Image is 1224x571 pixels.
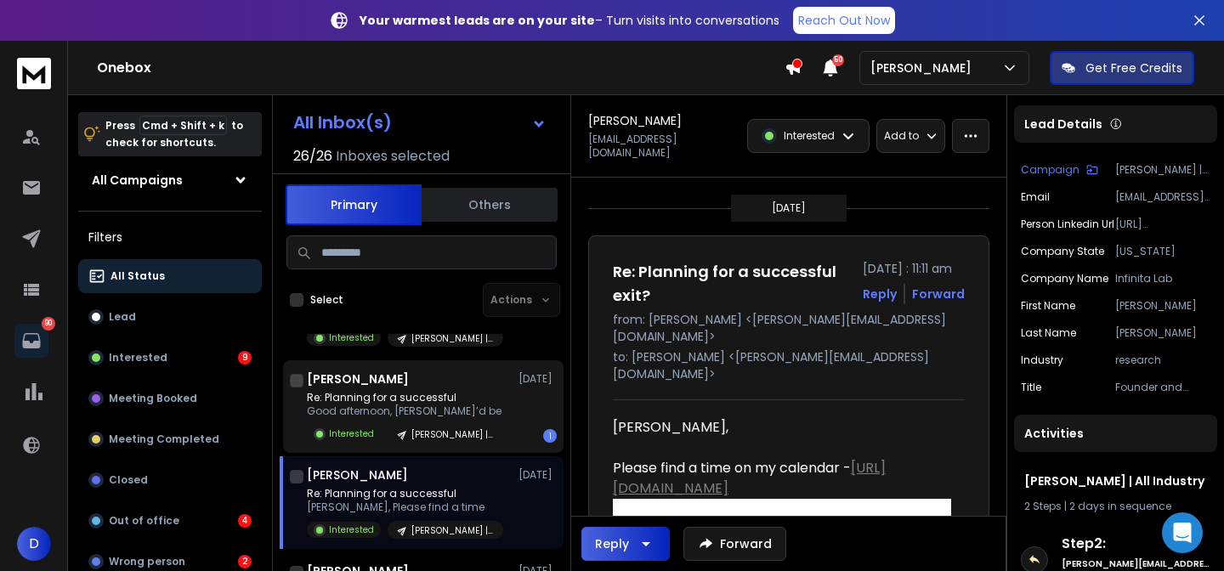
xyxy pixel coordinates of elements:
[307,370,409,387] h1: [PERSON_NAME]
[613,417,951,438] div: [PERSON_NAME],
[1115,299,1210,313] p: [PERSON_NAME]
[588,112,682,129] h1: [PERSON_NAME]
[307,487,503,500] p: Re: Planning for a successful
[78,225,262,249] h3: Filters
[581,527,670,561] button: Reply
[78,163,262,197] button: All Campaigns
[307,391,503,404] p: Re: Planning for a successful
[1115,326,1210,340] p: [PERSON_NAME]
[595,535,629,552] div: Reply
[78,463,262,497] button: Closed
[1021,353,1063,367] p: Industry
[1115,190,1210,204] p: [EMAIL_ADDRESS][DOMAIN_NAME]
[307,466,408,483] h1: [PERSON_NAME]
[78,300,262,334] button: Lead
[1115,163,1210,177] p: [PERSON_NAME] | All Industry
[613,458,886,498] a: [URL][DOMAIN_NAME]
[683,527,786,561] button: Forward
[1024,500,1207,513] div: |
[78,422,262,456] button: Meeting Completed
[78,341,262,375] button: Interested9
[613,458,951,499] div: Please find a time on my calendar -
[1115,245,1210,258] p: [US_STATE]
[1021,245,1104,258] p: Company State
[109,432,219,446] p: Meeting Completed
[109,555,185,568] p: Wrong person
[1115,272,1210,285] p: Infinita Lab
[411,332,493,345] p: [PERSON_NAME] | All Industry
[1021,326,1076,340] p: Last Name
[518,372,557,386] p: [DATE]
[14,324,48,358] a: 90
[109,392,197,405] p: Meeting Booked
[784,129,835,143] p: Interested
[97,58,785,78] h1: Onebox
[863,260,965,277] p: [DATE] : 11:11 am
[238,351,252,365] div: 9
[109,514,179,528] p: Out of office
[329,523,374,536] p: Interested
[360,12,779,29] p: – Turn visits into conversations
[613,260,853,308] h1: Re: Planning for a successful exit?
[1021,218,1114,231] p: Person Linkedin Url
[109,351,167,365] p: Interested
[307,404,503,418] p: Good afternoon, [PERSON_NAME]’d be
[1021,163,1098,177] button: Campaign
[110,269,165,283] p: All Status
[411,428,493,441] p: [PERSON_NAME] | All Industry
[336,146,450,167] h3: Inboxes selected
[293,146,332,167] span: 26 / 26
[1024,499,1062,513] span: 2 Steps
[1021,299,1075,313] p: First Name
[863,285,897,302] button: Reply
[1115,218,1210,231] p: [URL][DOMAIN_NAME]
[1050,51,1194,85] button: Get Free Credits
[1024,116,1102,133] p: Lead Details
[1069,499,1171,513] span: 2 days in sequence
[139,116,227,135] span: Cmd + Shift + k
[105,117,243,151] p: Press to check for shortcuts.
[772,201,806,215] p: [DATE]
[1021,272,1108,285] p: Company Name
[42,317,55,331] p: 90
[518,468,557,482] p: [DATE]
[109,310,136,324] p: Lead
[78,504,262,538] button: Out of office4
[1162,512,1203,553] div: Open Intercom Messenger
[307,500,503,514] p: [PERSON_NAME], Please find a time
[17,527,51,561] button: D
[588,133,737,160] p: [EMAIL_ADDRESS][DOMAIN_NAME]
[798,12,890,29] p: Reach Out Now
[238,555,252,568] div: 2
[912,285,965,302] div: Forward
[1014,415,1217,452] div: Activities
[1024,472,1207,489] h1: [PERSON_NAME] | All Industry
[310,293,343,307] label: Select
[1021,190,1050,204] p: Email
[293,114,392,131] h1: All Inbox(s)
[329,427,374,440] p: Interested
[1021,163,1079,177] p: Campaign
[1115,353,1210,367] p: research
[832,54,844,66] span: 50
[17,58,51,89] img: logo
[109,473,148,487] p: Closed
[793,7,895,34] a: Reach Out Now
[280,105,560,139] button: All Inbox(s)
[92,172,183,189] h1: All Campaigns
[543,429,557,443] div: 1
[870,59,978,76] p: [PERSON_NAME]
[613,311,965,345] p: from: [PERSON_NAME] <[PERSON_NAME][EMAIL_ADDRESS][DOMAIN_NAME]>
[1085,59,1182,76] p: Get Free Credits
[1115,381,1210,394] p: Founder and Chief Scientist
[1062,557,1210,570] h6: [PERSON_NAME][EMAIL_ADDRESS][DOMAIN_NAME]
[329,331,374,344] p: Interested
[78,259,262,293] button: All Status
[78,382,262,416] button: Meeting Booked
[411,524,493,537] p: [PERSON_NAME] | All Industry
[360,12,595,29] strong: Your warmest leads are on your site
[1062,534,1210,554] h6: Step 2 :
[238,514,252,528] div: 4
